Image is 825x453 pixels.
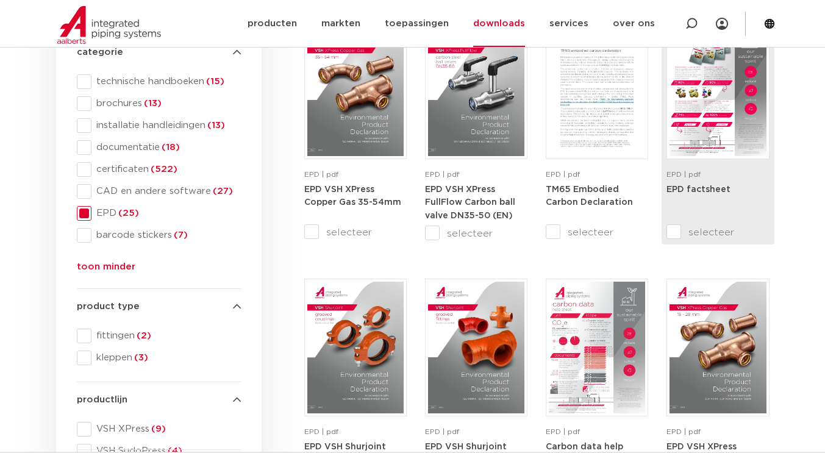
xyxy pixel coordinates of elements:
[666,428,701,435] span: EPD | pdf
[77,118,241,133] div: installatie handleidingen(13)
[425,185,515,220] a: EPD VSH XPress FullFlow Carbon ball valve DN35-50 (EN)
[77,96,241,111] div: brochures(13)
[160,143,180,152] span: (18)
[77,228,241,243] div: barcode stickers(7)
[77,140,241,155] div: documentatie(18)
[204,77,224,86] span: (15)
[304,171,338,178] span: EPD | pdf
[77,393,241,407] h4: productlijn
[77,351,241,365] div: kleppen(3)
[91,229,241,241] span: barcode stickers
[149,424,166,433] span: (9)
[77,45,241,60] h4: categorie
[91,185,241,198] span: CAD en andere software
[91,119,241,132] span: installatie handleidingen
[546,185,633,207] a: TM65 Embodied Carbon Declaration
[91,141,241,154] span: documentatie
[425,428,459,435] span: EPD | pdf
[91,423,241,435] span: VSH XPress
[546,171,580,178] span: EPD | pdf
[211,187,233,196] span: (27)
[116,209,139,218] span: (25)
[132,353,148,362] span: (3)
[77,74,241,89] div: technische handboeken(15)
[77,329,241,343] div: fittingen(2)
[304,225,407,240] label: selecteer
[425,226,527,241] label: selecteer
[91,163,241,176] span: certificaten
[546,428,580,435] span: EPD | pdf
[172,230,188,240] span: (7)
[135,331,151,340] span: (2)
[77,162,241,177] div: certificaten(522)
[666,185,730,194] a: EPD factsheet
[428,24,524,156] img: VSH-XPress-Carbon-BallValveDN35-50_A4EPD_5011435-_2024_1.0_EN-pdf.jpg
[91,352,241,364] span: kleppen
[77,184,241,199] div: CAD en andere software(27)
[205,121,225,130] span: (13)
[549,24,645,156] img: TM65-Embodied-Carbon-Declaration-pdf.jpg
[77,422,241,437] div: VSH XPress(9)
[91,98,241,110] span: brochures
[670,282,766,413] img: VSH-XPress-Copper-Gas-15-28mm_A4EPD_5011481_EN-pdf.jpg
[91,207,241,219] span: EPD
[91,76,241,88] span: technische handboeken
[546,225,648,240] label: selecteer
[549,282,645,413] img: Carbon-data-help-sheet-pdf.jpg
[670,24,766,156] img: Aips-EPD-A4Factsheet_NL-pdf.jpg
[149,165,177,174] span: (522)
[91,330,241,342] span: fittingen
[666,225,769,240] label: selecteer
[304,428,338,435] span: EPD | pdf
[307,24,404,156] img: VSH-XPress-Copper-Gas-35-54mm_A4EPD_5011490_EN-pdf.jpg
[428,282,524,413] img: VSH-Shurjoint-Grooved-Fittings_A4EPD_5011523_EN-pdf.jpg
[304,185,401,207] a: EPD VSH XPress Copper Gas 35-54mm
[77,206,241,221] div: EPD(25)
[77,260,135,279] button: toon minder
[425,171,459,178] span: EPD | pdf
[307,282,404,413] img: VSH-Shurjoint-Grooved-Couplings_A4EPD_5011512_EN-pdf.jpg
[666,171,701,178] span: EPD | pdf
[77,299,241,314] h4: product type
[142,99,162,108] span: (13)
